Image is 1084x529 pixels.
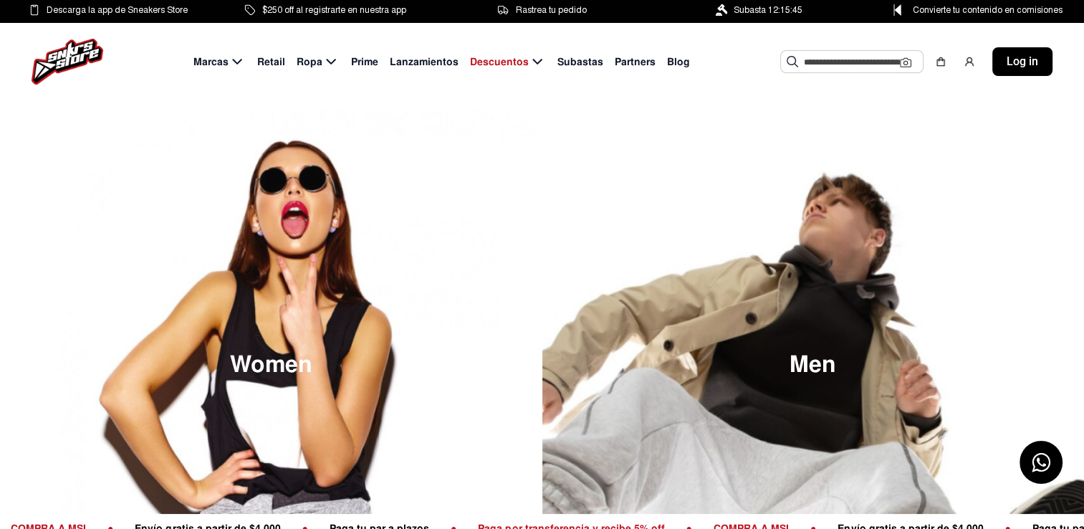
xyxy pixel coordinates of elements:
span: Prime [351,54,378,70]
img: Cámara [900,57,911,68]
span: Subasta 12:15:45 [734,2,802,18]
span: Partners [615,54,656,70]
img: Control Point Icon [888,4,906,16]
span: Convierte tu contenido en comisiones [913,2,1063,18]
span: $250 off al registrarte en nuestra app [262,2,406,18]
span: Women [230,353,312,376]
img: Buscar [787,56,798,67]
img: shopping [935,56,946,67]
span: Blog [667,54,690,70]
span: Marcas [193,54,229,70]
span: Log in [1007,53,1038,70]
span: Descuentos [470,54,529,70]
span: Lanzamientos [390,54,459,70]
span: Men [790,353,836,376]
span: Rastrea tu pedido [515,2,586,18]
img: logo [32,39,103,85]
span: Subastas [557,54,603,70]
span: Descarga la app de Sneakers Store [47,2,188,18]
span: Retail [257,54,285,70]
img: user [964,56,975,67]
span: Ropa [297,54,322,70]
